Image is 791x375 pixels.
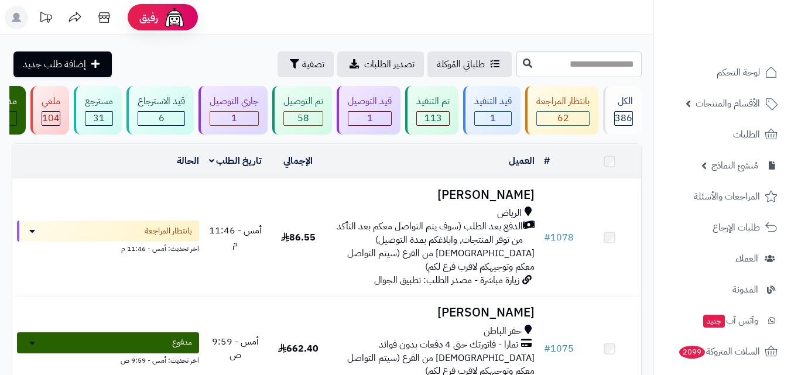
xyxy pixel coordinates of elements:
[209,223,262,251] span: أمس - 11:46 م
[177,154,199,168] a: الحالة
[711,157,758,174] span: مُنشئ النماذج
[475,112,511,125] div: 1
[212,335,259,362] span: أمس - 9:59 ص
[31,6,60,32] a: تحديثات المنصة
[696,95,760,112] span: الأقسام والمنتجات
[544,342,550,356] span: #
[403,86,461,135] a: تم التنفيذ 113
[281,230,316,245] span: 86.55
[367,111,373,125] span: 1
[159,111,165,125] span: 6
[210,112,258,125] div: 1
[334,220,523,247] span: الدفع بعد الطلب (سوف يتم التواصل معكم بعد التأكد من توفر المنتجات, وابلاغكم بمدة التوصيل)
[703,315,725,328] span: جديد
[416,95,450,108] div: تم التنفيذ
[661,183,784,211] a: المراجعات والأسئلة
[270,86,334,135] a: تم التوصيل 58
[661,276,784,304] a: المدونة
[544,154,550,168] a: #
[661,245,784,273] a: العملاء
[601,86,644,135] a: الكل386
[337,51,424,77] a: تصدير الطلبات
[544,230,550,245] span: #
[13,51,112,77] a: إضافة طلب جديد
[379,338,518,352] span: تمارا - فاتورتك حتى 4 دفعات بدون فوائد
[139,11,158,25] span: رفيق
[138,112,184,125] div: 6
[732,281,758,298] span: المدونة
[364,57,415,71] span: تصدير الطلبات
[661,121,784,149] a: الطلبات
[523,86,601,135] a: بانتظار المراجعة 62
[711,33,780,57] img: logo-2.png
[679,346,705,359] span: 2099
[717,64,760,81] span: لوحة التحكم
[23,57,86,71] span: إضافة طلب جديد
[661,214,784,242] a: طلبات الإرجاع
[348,95,392,108] div: قيد التوصيل
[278,342,319,356] span: 662.40
[661,307,784,335] a: وآتس آبجديد
[544,230,574,245] a: #1078
[615,111,632,125] span: 386
[145,225,192,237] span: بانتظار المراجعة
[509,154,535,168] a: العميل
[172,337,192,349] span: مدفوع
[283,95,323,108] div: تم التوصيل
[138,95,185,108] div: قيد الاسترجاع
[661,338,784,366] a: السلات المتروكة2099
[209,154,262,168] a: تاريخ الطلب
[348,112,391,125] div: 1
[93,111,105,125] span: 31
[42,112,60,125] div: 104
[210,95,259,108] div: جاري التوصيل
[557,111,569,125] span: 62
[702,312,758,329] span: وآتس آب
[334,188,535,202] h3: [PERSON_NAME]
[17,242,199,254] div: اخر تحديث: أمس - 11:46 م
[85,112,112,125] div: 31
[484,325,522,338] span: حفر الباطن
[417,112,449,125] div: 113
[163,6,186,29] img: ai-face.png
[661,59,784,87] a: لوحة التحكم
[42,95,60,108] div: ملغي
[302,57,324,71] span: تصفية
[85,95,113,108] div: مسترجع
[733,126,760,143] span: الطلبات
[374,273,519,287] span: زيارة مباشرة - مصدر الطلب: تطبيق الجوال
[278,51,334,77] button: تصفية
[42,111,60,125] span: 104
[334,86,403,135] a: قيد التوصيل 1
[17,353,199,366] div: اخر تحديث: أمس - 9:59 ص
[347,246,535,274] span: [DEMOGRAPHIC_DATA] من الفرع (سيتم التواصل معكم وتوجيهكم لاقرب فرع لكم)
[424,111,442,125] span: 113
[537,112,589,125] div: 62
[474,95,512,108] div: قيد التنفيذ
[297,111,309,125] span: 58
[334,306,535,319] h3: [PERSON_NAME]
[490,111,496,125] span: 1
[536,95,590,108] div: بانتظار المراجعة
[437,57,485,71] span: طلباتي المُوكلة
[28,86,71,135] a: ملغي 104
[427,51,512,77] a: طلباتي المُوكلة
[196,86,270,135] a: جاري التوصيل 1
[735,250,758,267] span: العملاء
[713,219,760,236] span: طلبات الإرجاع
[614,95,633,108] div: الكل
[678,343,760,360] span: السلات المتروكة
[231,111,237,125] span: 1
[497,207,522,220] span: الرياض
[283,154,313,168] a: الإجمالي
[71,86,124,135] a: مسترجع 31
[461,86,523,135] a: قيد التنفيذ 1
[694,188,760,205] span: المراجعات والأسئلة
[284,112,323,125] div: 58
[544,342,574,356] a: #1075
[124,86,196,135] a: قيد الاسترجاع 6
